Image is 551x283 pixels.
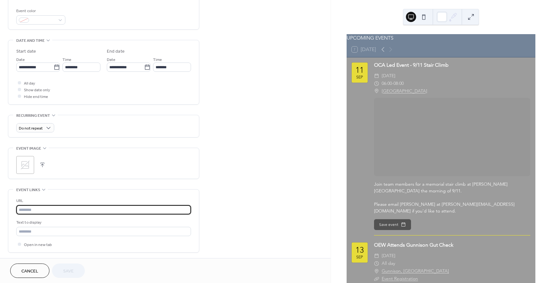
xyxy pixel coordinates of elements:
div: OCA Led Event - 9/11 Stair Climb [374,61,530,69]
div: Sep [356,75,363,79]
span: Date [107,56,115,63]
div: Sep [356,255,363,259]
span: [DATE] [382,252,395,260]
a: [GEOGRAPHIC_DATA] [382,87,427,95]
div: ​ [374,260,379,267]
span: Show date only [24,87,50,93]
div: Join team members for a memorial stair climb at [PERSON_NAME][GEOGRAPHIC_DATA] the morning of 9/1... [374,181,530,214]
span: [DATE] [382,72,395,80]
span: Do not repeat [19,125,43,132]
div: 13 [356,246,364,254]
div: End date [107,48,125,55]
div: ​ [374,267,379,275]
div: UPCOMING EVENTS [347,34,535,42]
div: Start date [16,48,36,55]
div: URL [16,197,190,204]
span: Hide end time [24,93,48,100]
span: Time [62,56,71,63]
span: Open in new tab [24,242,52,248]
a: Event Registration [382,276,418,281]
a: Gunnison, [GEOGRAPHIC_DATA] [382,267,449,275]
span: Date [16,56,25,63]
span: All day [24,80,35,87]
button: Cancel [10,264,49,278]
div: ; [16,156,34,174]
span: Event image [16,145,41,152]
div: ​ [374,87,379,95]
a: OEW Attends Gunnison Gut Check [374,242,453,248]
div: Event color [16,8,64,14]
span: 06:00 [382,80,392,87]
span: - [392,80,393,87]
button: Save event [374,219,411,230]
div: ​ [374,275,379,283]
span: Date and time [16,37,45,44]
span: 08:00 [393,80,404,87]
span: Recurring event [16,112,50,119]
span: Event links [16,187,40,193]
span: Cancel [21,268,38,275]
div: ​ [374,72,379,80]
div: ​ [374,80,379,87]
div: 11 [356,66,364,74]
span: Time [153,56,162,63]
div: ​ [374,252,379,260]
div: Text to display [16,219,190,226]
span: All day [382,260,395,267]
